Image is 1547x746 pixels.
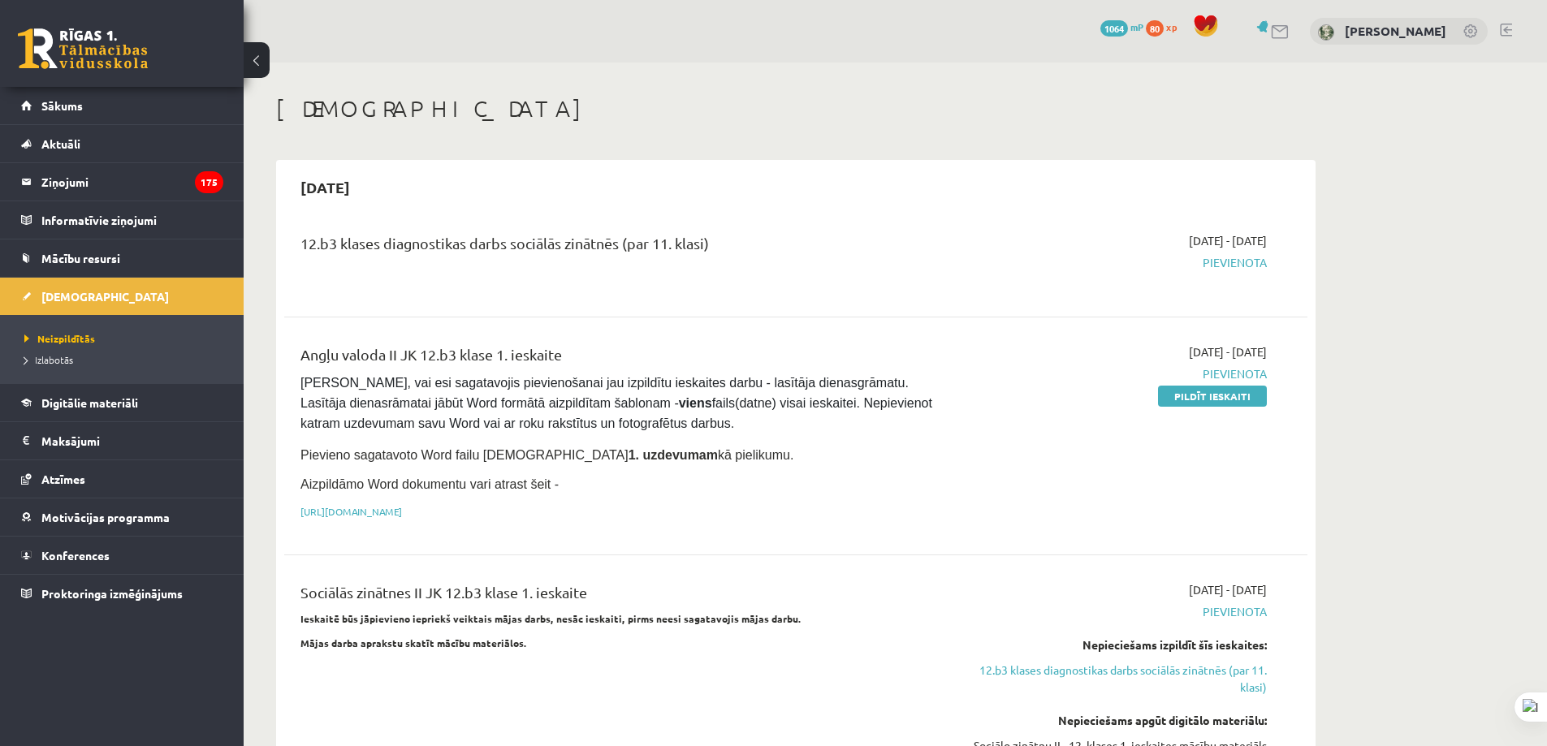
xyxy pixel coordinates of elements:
[18,28,148,69] a: Rīgas 1. Tālmācības vidusskola
[1130,20,1143,33] span: mP
[276,95,1316,123] h1: [DEMOGRAPHIC_DATA]
[1189,343,1267,360] span: [DATE] - [DATE]
[21,498,223,536] a: Motivācijas programma
[961,254,1267,271] span: Pievienota
[1100,20,1128,37] span: 1064
[41,586,183,601] span: Proktoringa izmēģinājums
[21,125,223,162] a: Aktuāli
[41,251,120,265] span: Mācību resursi
[41,548,110,563] span: Konferences
[1146,20,1185,33] a: 80 xp
[21,87,223,124] a: Sākums
[1146,20,1164,37] span: 80
[1158,386,1267,407] a: Pildīt ieskaiti
[961,712,1267,729] div: Nepieciešams apgūt digitālo materiālu:
[300,612,802,625] strong: Ieskaitē būs jāpievieno iepriekš veiktais mājas darbs, nesāc ieskaiti, pirms neesi sagatavojis mā...
[21,201,223,239] a: Informatīvie ziņojumi
[21,422,223,459] a: Maksājumi
[41,136,80,151] span: Aktuāli
[300,636,527,649] strong: Mājas darba aprakstu skatīt mācību materiālos.
[300,448,793,462] span: Pievieno sagatavoto Word failu [DEMOGRAPHIC_DATA] kā pielikumu.
[1189,581,1267,598] span: [DATE] - [DATE]
[1100,20,1143,33] a: 1064 mP
[300,505,402,518] a: [URL][DOMAIN_NAME]
[300,232,936,262] div: 12.b3 klases diagnostikas darbs sociālās zinātnēs (par 11. klasi)
[961,603,1267,620] span: Pievienota
[21,537,223,574] a: Konferences
[961,365,1267,382] span: Pievienota
[1318,24,1334,41] img: Renārs Vežuks
[41,163,223,201] legend: Ziņojumi
[21,278,223,315] a: [DEMOGRAPHIC_DATA]
[1345,23,1446,39] a: [PERSON_NAME]
[300,376,936,430] span: [PERSON_NAME], vai esi sagatavojis pievienošanai jau izpildītu ieskaites darbu - lasītāja dienasg...
[300,581,936,611] div: Sociālās zinātnes II JK 12.b3 klase 1. ieskaite
[24,331,227,346] a: Neizpildītās
[24,332,95,345] span: Neizpildītās
[21,575,223,612] a: Proktoringa izmēģinājums
[41,201,223,239] legend: Informatīvie ziņojumi
[41,510,170,524] span: Motivācijas programma
[300,343,936,373] div: Angļu valoda II JK 12.b3 klase 1. ieskaite
[41,98,83,113] span: Sākums
[629,448,718,462] strong: 1. uzdevumam
[961,636,1267,653] div: Nepieciešams izpildīt šīs ieskaites:
[24,352,227,367] a: Izlabotās
[21,460,223,498] a: Atzīmes
[284,168,366,206] h2: [DATE]
[41,422,223,459] legend: Maksājumi
[41,395,138,410] span: Digitālie materiāli
[21,163,223,201] a: Ziņojumi175
[41,472,85,486] span: Atzīmes
[679,396,712,410] strong: viens
[21,384,223,421] a: Digitālie materiāli
[24,353,73,366] span: Izlabotās
[195,171,223,193] i: 175
[1166,20,1177,33] span: xp
[1189,232,1267,249] span: [DATE] - [DATE]
[21,239,223,277] a: Mācību resursi
[961,662,1267,696] a: 12.b3 klases diagnostikas darbs sociālās zinātnēs (par 11. klasi)
[300,477,559,491] span: Aizpildāmo Word dokumentu vari atrast šeit -
[41,289,169,304] span: [DEMOGRAPHIC_DATA]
